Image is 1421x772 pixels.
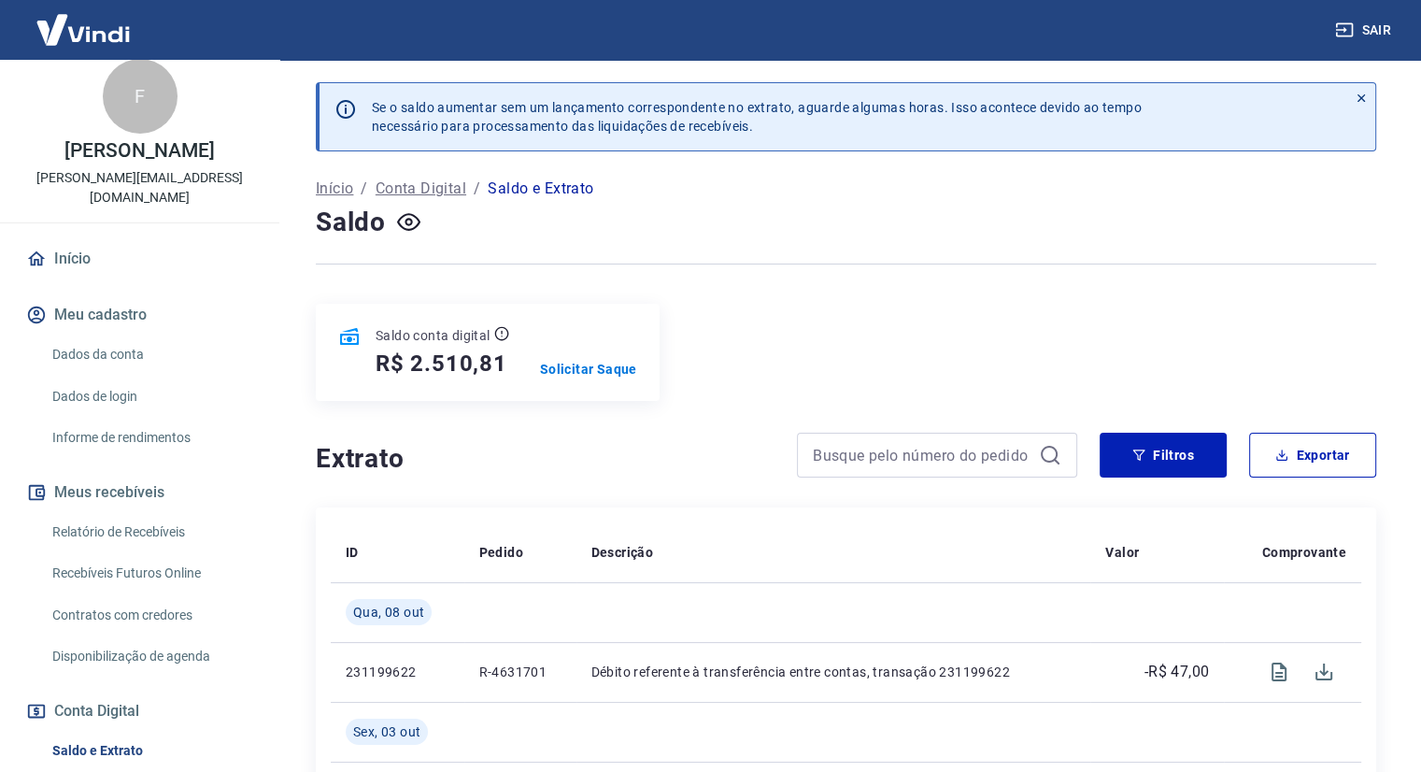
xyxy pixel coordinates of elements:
div: F [103,59,178,134]
a: Conta Digital [376,178,466,200]
span: Qua, 08 out [353,603,424,622]
a: Início [316,178,353,200]
a: Dados de login [45,378,257,416]
p: / [361,178,367,200]
p: Pedido [479,543,523,562]
p: Se o saldo aumentar sem um lançamento correspondente no extrato, aguarde algumas horas. Isso acon... [372,98,1142,136]
p: Valor [1105,543,1139,562]
a: Disponibilização de agenda [45,637,257,676]
input: Busque pelo número do pedido [813,441,1031,469]
p: R-4631701 [479,663,561,681]
img: Vindi [22,1,144,58]
span: Download [1301,650,1346,694]
button: Exportar [1249,433,1376,478]
button: Meu cadastro [22,294,257,336]
h4: Extrato [316,440,774,478]
a: Início [22,238,257,279]
a: Informe de rendimentos [45,419,257,457]
a: Recebíveis Futuros Online [45,554,257,593]
p: 231199622 [346,663,449,681]
a: Dados da conta [45,336,257,374]
p: ID [346,543,359,562]
p: Saldo e Extrato [488,178,593,200]
button: Sair [1331,13,1399,48]
button: Meus recebíveis [22,472,257,513]
p: Débito referente à transferência entre contas, transação 231199622 [591,663,1076,681]
p: Descrição [591,543,654,562]
button: Conta Digital [22,691,257,732]
p: Saldo conta digital [376,326,490,345]
a: Contratos com credores [45,596,257,635]
p: [PERSON_NAME][EMAIL_ADDRESS][DOMAIN_NAME] [15,168,264,207]
p: / [474,178,480,200]
button: Filtros [1100,433,1227,478]
a: Relatório de Recebíveis [45,513,257,551]
a: Solicitar Saque [540,360,637,379]
span: Sex, 03 out [353,722,420,741]
span: Visualizar [1257,650,1301,694]
a: Saldo e Extrato [45,732,257,770]
p: [PERSON_NAME] [64,141,214,161]
p: Comprovante [1262,543,1346,562]
h5: R$ 2.510,81 [376,349,507,379]
p: -R$ 47,00 [1144,661,1210,683]
h4: Saldo [316,204,386,241]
